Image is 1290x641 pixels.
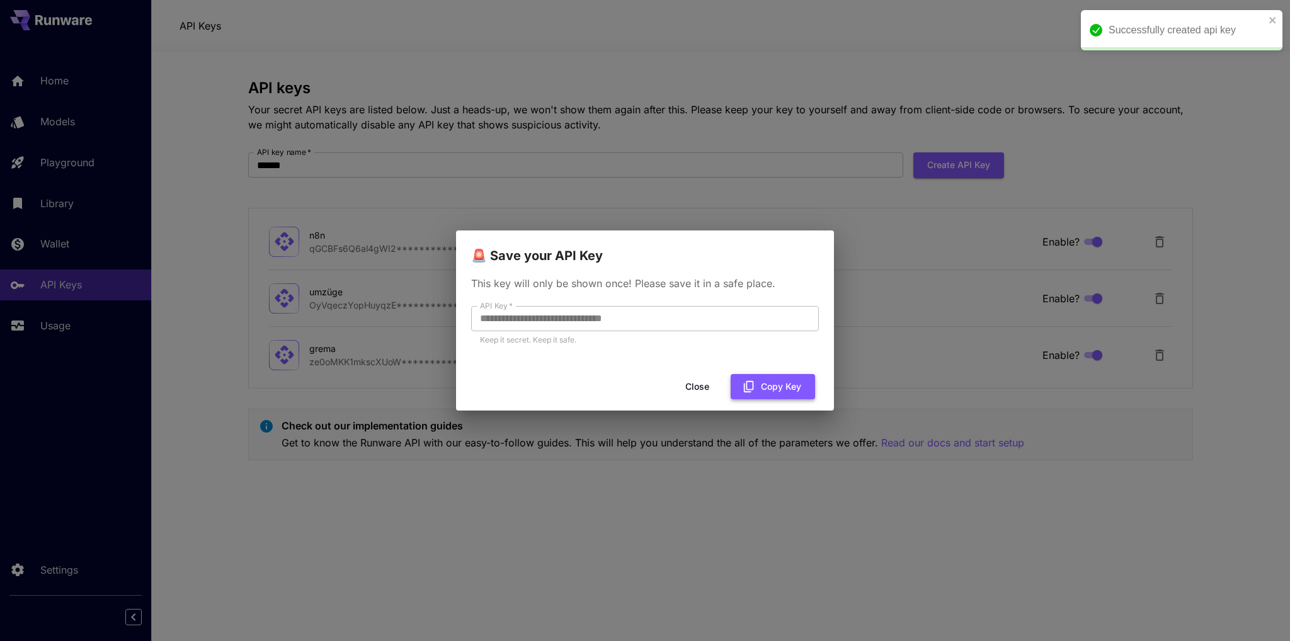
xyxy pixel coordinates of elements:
p: Keep it secret. Keep it safe. [480,334,810,346]
button: Close [669,374,726,400]
div: Successfully created api key [1109,23,1265,38]
button: close [1269,15,1277,25]
p: This key will only be shown once! Please save it in a safe place. [471,276,819,291]
h2: 🚨 Save your API Key [456,230,834,266]
label: API Key [480,300,513,311]
button: Copy Key [731,374,815,400]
